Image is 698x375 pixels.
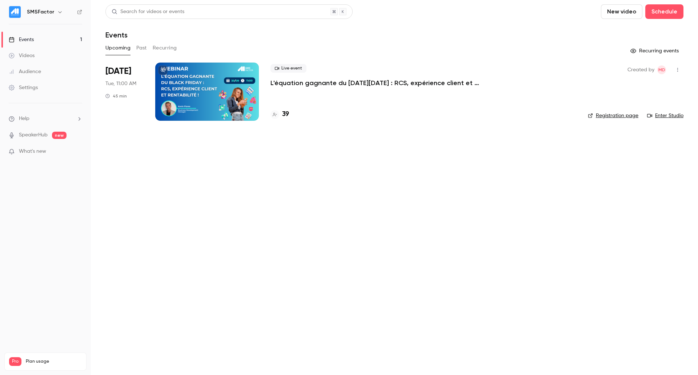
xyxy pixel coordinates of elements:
div: Audience [9,68,41,75]
h1: Events [105,31,128,39]
img: SMSFactor [9,6,21,18]
a: L'équation gagnante du [DATE][DATE] : RCS, expérience client et rentabilité ! [270,79,489,87]
a: SpeakerHub [19,131,48,139]
h4: 39 [282,109,289,119]
span: MD [658,65,665,74]
a: Enter Studio [647,112,683,119]
a: 39 [270,109,289,119]
iframe: Noticeable Trigger [73,148,82,155]
div: Events [9,36,34,43]
span: Live event [270,64,306,73]
div: Search for videos or events [112,8,184,16]
span: [DATE] [105,65,131,77]
button: Upcoming [105,42,131,54]
div: Sep 30 Tue, 11:00 AM (Europe/Paris) [105,63,144,121]
button: Past [136,42,147,54]
a: Registration page [588,112,638,119]
span: Marie Delamarre [657,65,666,74]
button: Recurring [153,42,177,54]
span: Pro [9,357,21,366]
span: Help [19,115,29,123]
div: 45 min [105,93,127,99]
button: Schedule [645,4,683,19]
span: Created by [627,65,654,74]
button: Recurring events [627,45,683,57]
h6: SMSFactor [27,8,54,16]
button: New video [601,4,642,19]
div: Videos [9,52,35,59]
span: Tue, 11:00 AM [105,80,136,87]
span: new [52,132,67,139]
span: Plan usage [26,359,82,364]
div: Settings [9,84,38,91]
li: help-dropdown-opener [9,115,82,123]
span: What's new [19,148,46,155]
